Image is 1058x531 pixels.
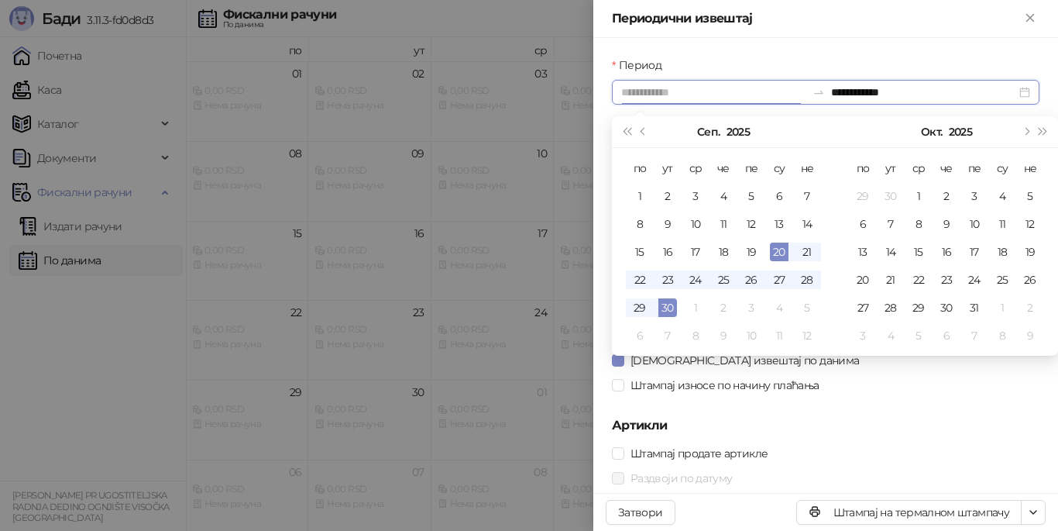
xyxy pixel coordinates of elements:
[742,187,761,205] div: 5
[798,215,816,233] div: 14
[798,271,816,289] div: 28
[988,294,1016,322] td: 2025-11-01
[933,210,960,238] td: 2025-10-09
[709,238,737,266] td: 2025-09-18
[854,215,872,233] div: 6
[1016,238,1044,266] td: 2025-10-19
[960,294,988,322] td: 2025-10-31
[877,322,905,350] td: 2025-11-04
[798,326,816,345] div: 12
[905,154,933,182] th: ср
[1021,243,1039,261] div: 19
[737,294,765,322] td: 2025-10-03
[658,187,677,205] div: 2
[993,326,1012,345] div: 8
[654,154,682,182] th: ут
[624,352,865,369] span: [DEMOGRAPHIC_DATA] извештај по данима
[905,266,933,294] td: 2025-10-22
[849,182,877,210] td: 2025-09-29
[770,326,788,345] div: 11
[1016,210,1044,238] td: 2025-10-12
[709,182,737,210] td: 2025-09-04
[714,298,733,317] div: 2
[1021,298,1039,317] div: 2
[765,294,793,322] td: 2025-10-04
[993,298,1012,317] div: 1
[909,326,928,345] div: 5
[658,326,677,345] div: 7
[742,298,761,317] div: 3
[654,322,682,350] td: 2025-10-07
[686,243,705,261] div: 17
[933,182,960,210] td: 2025-10-02
[965,215,984,233] div: 10
[714,326,733,345] div: 9
[877,238,905,266] td: 2025-10-14
[1021,326,1039,345] div: 9
[765,154,793,182] th: су
[630,298,649,317] div: 29
[765,238,793,266] td: 2025-09-20
[937,271,956,289] div: 23
[965,243,984,261] div: 17
[737,210,765,238] td: 2025-09-12
[960,266,988,294] td: 2025-10-24
[793,294,821,322] td: 2025-10-05
[960,210,988,238] td: 2025-10-10
[933,294,960,322] td: 2025-10-30
[993,271,1012,289] div: 25
[1035,116,1052,147] button: Следећа година (Control + right)
[881,298,900,317] div: 28
[877,210,905,238] td: 2025-10-07
[988,266,1016,294] td: 2025-10-25
[988,182,1016,210] td: 2025-10-04
[626,154,654,182] th: по
[737,154,765,182] th: пе
[937,215,956,233] div: 9
[965,187,984,205] div: 3
[937,187,956,205] div: 2
[909,298,928,317] div: 29
[965,271,984,289] div: 24
[621,84,806,101] input: Период
[988,154,1016,182] th: су
[624,470,738,487] span: Раздвоји по датуму
[965,326,984,345] div: 7
[933,154,960,182] th: че
[793,182,821,210] td: 2025-09-07
[612,9,1021,28] div: Периодични извештај
[630,326,649,345] div: 6
[993,243,1012,261] div: 18
[714,187,733,205] div: 4
[658,298,677,317] div: 30
[618,116,635,147] button: Претходна година (Control + left)
[921,116,942,147] button: Изабери месец
[770,215,788,233] div: 13
[881,187,900,205] div: 30
[849,266,877,294] td: 2025-10-20
[606,500,675,525] button: Затвори
[635,116,652,147] button: Претходни месец (PageUp)
[630,271,649,289] div: 22
[682,154,709,182] th: ср
[682,182,709,210] td: 2025-09-03
[849,238,877,266] td: 2025-10-13
[854,243,872,261] div: 13
[1021,187,1039,205] div: 5
[960,154,988,182] th: пе
[709,154,737,182] th: че
[854,187,872,205] div: 29
[770,271,788,289] div: 27
[960,322,988,350] td: 2025-11-07
[742,243,761,261] div: 19
[658,215,677,233] div: 9
[727,116,750,147] button: Изабери годину
[905,322,933,350] td: 2025-11-05
[933,322,960,350] td: 2025-11-06
[909,187,928,205] div: 1
[682,322,709,350] td: 2025-10-08
[770,187,788,205] div: 6
[682,294,709,322] td: 2025-10-01
[626,322,654,350] td: 2025-10-06
[714,243,733,261] div: 18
